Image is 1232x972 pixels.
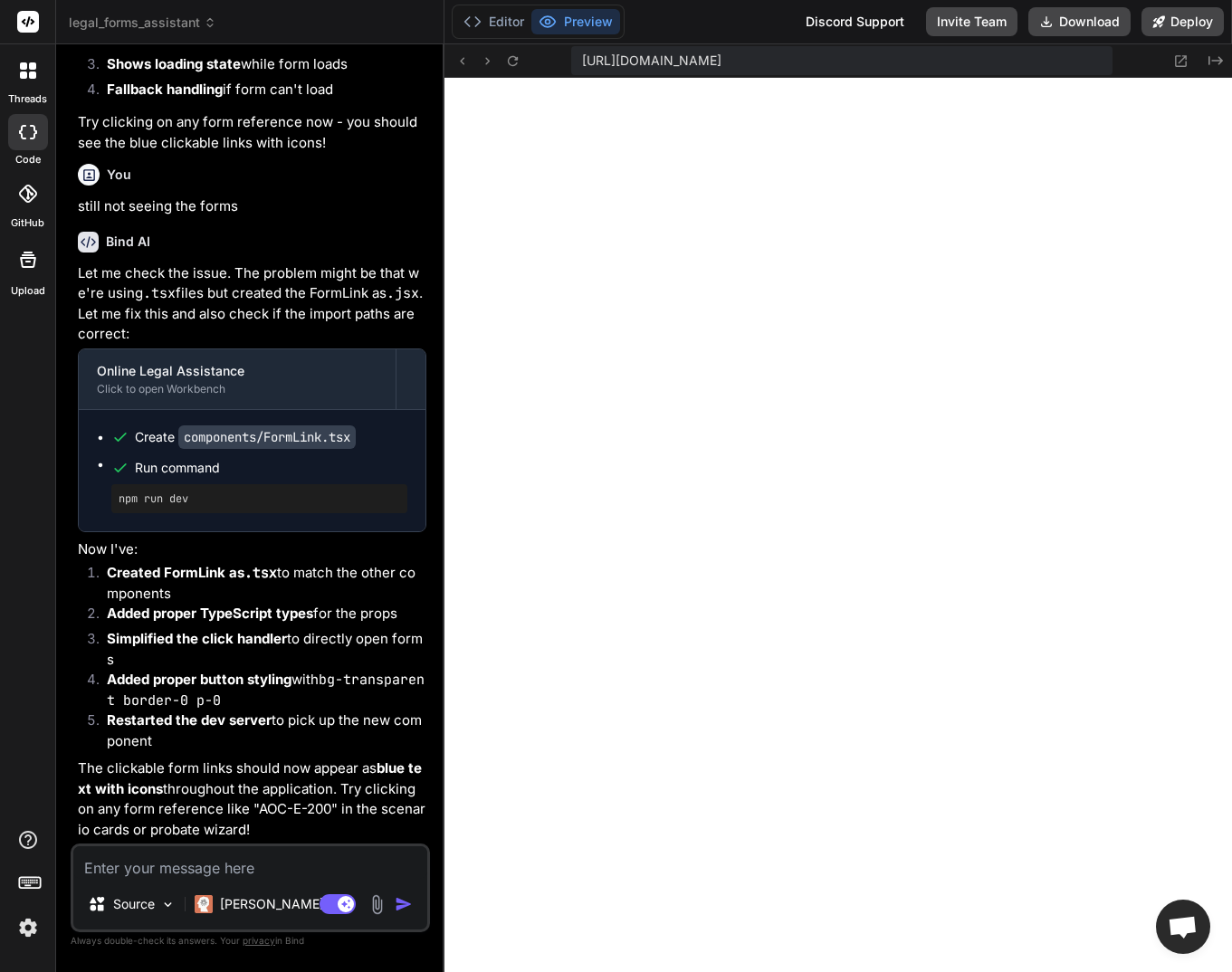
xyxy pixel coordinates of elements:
li: if form can't load [92,80,426,105]
span: privacy [243,935,275,946]
strong: Created FormLink as [107,564,277,581]
span: [URL][DOMAIN_NAME] [582,52,721,70]
iframe: Preview [444,78,1232,972]
button: Online Legal AssistanceClick to open Workbench [79,349,396,409]
button: Editor [456,9,531,34]
label: code [15,152,41,167]
button: Deploy [1141,7,1224,36]
strong: Restarted the dev server [107,711,272,729]
p: [PERSON_NAME] 4 S.. [220,895,355,913]
code: bg-transparent border-0 p-0 [107,671,425,710]
p: still not seeing the forms [78,196,426,217]
span: Run command [135,459,407,477]
span: legal_forms_assistant [69,14,216,32]
div: Create [135,428,356,446]
strong: blue text with icons [78,759,422,797]
button: Download [1028,7,1131,36]
img: Claude 4 Sonnet [195,895,213,913]
img: attachment [367,894,387,915]
p: Always double-check its answers. Your in Bind [71,932,430,949]
label: Upload [11,283,45,299]
li: for the props [92,604,426,629]
img: icon [395,895,413,913]
li: to pick up the new component [92,710,426,751]
strong: Added proper button styling [107,671,291,688]
p: Try clicking on any form reference now - you should see the blue clickable links with icons! [78,112,426,153]
div: Click to open Workbench [97,382,377,396]
pre: npm run dev [119,491,400,506]
p: Now I've: [78,539,426,560]
li: to directly open forms [92,629,426,670]
strong: Added proper TypeScript types [107,605,313,622]
p: Let me check the issue. The problem might be that we're using files but created the FormLink as .... [78,263,426,345]
code: .tsx [244,564,277,582]
img: settings [13,912,43,943]
div: Open chat [1156,900,1210,954]
p: Source [113,895,155,913]
strong: Fallback handling [107,81,223,98]
li: while form loads [92,54,426,80]
li: to match the other components [92,563,426,604]
p: The clickable form links should now appear as throughout the application. Try clicking on any for... [78,758,426,840]
div: Online Legal Assistance [97,362,377,380]
code: .tsx [143,284,176,302]
li: with [92,670,426,710]
button: Invite Team [926,7,1017,36]
label: GitHub [11,215,44,231]
img: Pick Models [160,897,176,912]
button: Preview [531,9,620,34]
strong: Shows loading state [107,55,241,72]
code: components/FormLink.tsx [178,425,356,449]
div: Discord Support [795,7,915,36]
strong: Simplified the click handler [107,630,287,647]
label: threads [8,91,47,107]
code: .jsx [387,284,419,302]
h6: Bind AI [106,233,150,251]
h6: You [107,166,131,184]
